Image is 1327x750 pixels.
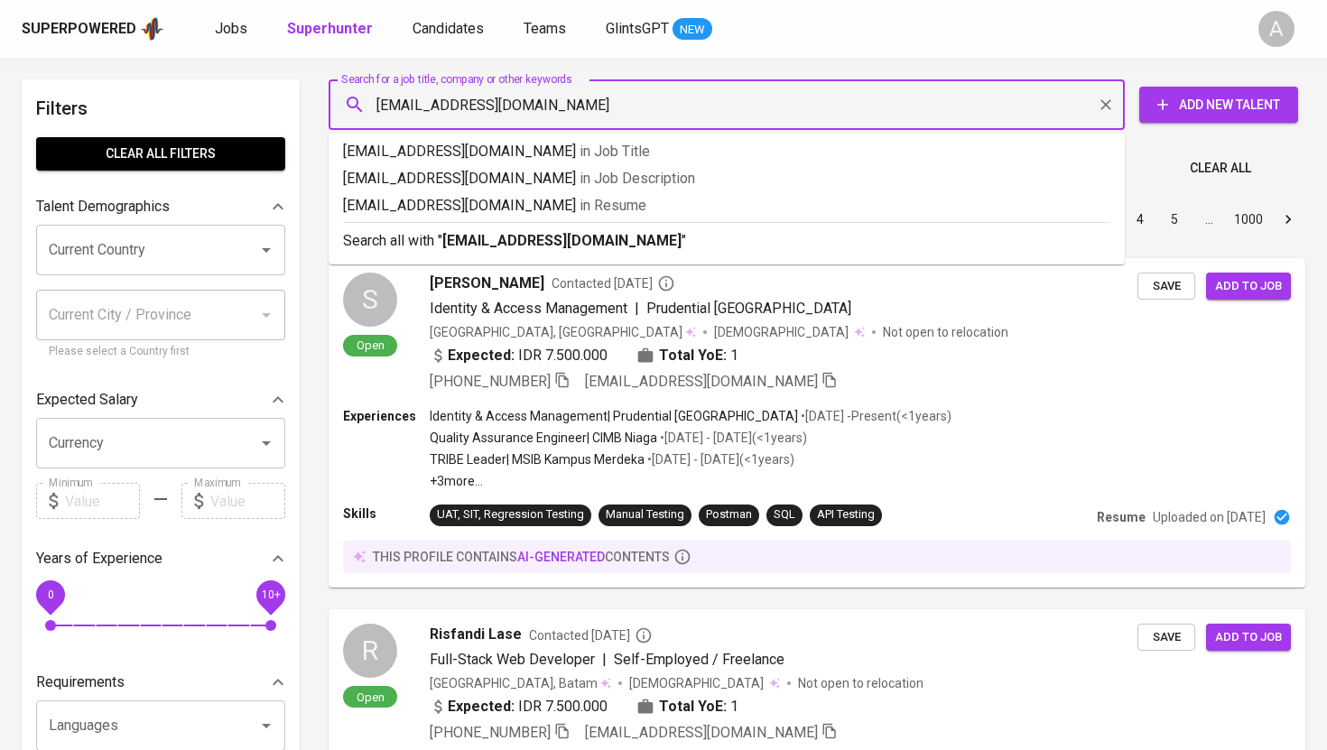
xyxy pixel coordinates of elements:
[413,18,487,41] a: Candidates
[1137,273,1195,301] button: Save
[1137,624,1195,652] button: Save
[36,189,285,225] div: Talent Demographics
[343,230,1110,252] p: Search all with " "
[552,274,675,292] span: Contacted [DATE]
[1190,157,1251,180] span: Clear All
[524,20,566,37] span: Teams
[602,649,607,671] span: |
[635,298,639,319] span: |
[580,170,695,187] span: in Job Description
[65,483,140,519] input: Value
[585,724,818,741] span: [EMAIL_ADDRESS][DOMAIN_NAME]
[1206,273,1291,301] button: Add to job
[343,195,1110,217] p: [EMAIL_ADDRESS][DOMAIN_NAME]
[343,168,1110,190] p: [EMAIL_ADDRESS][DOMAIN_NAME]
[210,483,285,519] input: Value
[287,18,376,41] a: Superhunter
[798,407,951,425] p: • [DATE] - Present ( <1 years )
[606,18,712,41] a: GlintsGPT NEW
[36,671,125,693] p: Requirements
[657,429,807,447] p: • [DATE] - [DATE] ( <1 years )
[1194,210,1223,228] div: …
[36,541,285,577] div: Years of Experience
[448,696,515,718] b: Expected:
[47,588,53,601] span: 0
[673,21,712,39] span: NEW
[798,674,923,692] p: Not open to relocation
[343,141,1110,162] p: [EMAIL_ADDRESS][DOMAIN_NAME]
[140,15,164,42] img: app logo
[774,506,795,523] div: SQL
[1206,624,1291,652] button: Add to job
[36,94,285,123] h6: Filters
[343,273,397,327] div: S
[329,258,1305,588] a: SOpen[PERSON_NAME]Contacted [DATE]Identity & Access Management|Prudential [GEOGRAPHIC_DATA][GEOGR...
[51,143,271,165] span: Clear All filters
[287,20,373,37] b: Superhunter
[36,196,170,218] p: Talent Demographics
[430,429,657,447] p: Quality Assurance Engineer | CIMB Niaga
[430,300,627,317] span: Identity & Access Management
[430,373,551,390] span: [PHONE_NUMBER]
[1093,92,1118,117] button: Clear
[635,626,653,644] svg: By Batam recruiter
[1126,205,1155,234] button: Go to page 4
[645,450,794,468] p: • [DATE] - [DATE] ( <1 years )
[659,345,727,366] b: Total YoE:
[606,20,669,37] span: GlintsGPT
[1146,276,1186,297] span: Save
[1183,152,1258,185] button: Clear All
[430,674,611,692] div: [GEOGRAPHIC_DATA], Batam
[986,205,1305,234] nav: pagination navigation
[36,548,162,569] p: Years of Experience
[730,345,738,366] span: 1
[659,696,727,718] b: Total YoE:
[1215,276,1282,297] span: Add to job
[517,550,605,564] span: AI-generated
[1274,205,1303,234] button: Go to next page
[606,506,684,523] div: Manual Testing
[430,724,551,741] span: [PHONE_NUMBER]
[36,382,285,418] div: Expected Salary
[430,273,544,294] span: [PERSON_NAME]
[730,696,738,718] span: 1
[373,548,670,566] p: this profile contains contents
[430,407,798,425] p: Identity & Access Management | Prudential [GEOGRAPHIC_DATA]
[1139,87,1298,123] button: Add New Talent
[448,345,515,366] b: Expected:
[817,506,875,523] div: API Testing
[349,338,392,353] span: Open
[1097,508,1146,526] p: Resume
[36,389,138,411] p: Expected Salary
[614,651,784,668] span: Self-Employed / Freelance
[343,407,430,425] p: Experiences
[343,505,430,523] p: Skills
[442,232,682,249] b: [EMAIL_ADDRESS][DOMAIN_NAME]
[22,15,164,42] a: Superpoweredapp logo
[585,373,818,390] span: [EMAIL_ADDRESS][DOMAIN_NAME]
[36,664,285,700] div: Requirements
[437,506,584,523] div: UAT, SIT, Regression Testing
[524,18,570,41] a: Teams
[36,137,285,171] button: Clear All filters
[215,20,247,37] span: Jobs
[657,274,675,292] svg: By Batam recruiter
[254,431,279,456] button: Open
[580,197,646,214] span: in Resume
[349,690,392,705] span: Open
[580,143,650,160] span: in Job Title
[1258,11,1295,47] div: A
[714,323,851,341] span: [DEMOGRAPHIC_DATA]
[1154,94,1284,116] span: Add New Talent
[430,624,522,645] span: Risfandi Lase
[430,345,608,366] div: IDR 7.500.000
[706,506,752,523] div: Postman
[646,300,851,317] span: Prudential [GEOGRAPHIC_DATA]
[430,472,951,490] p: +3 more ...
[529,626,653,644] span: Contacted [DATE]
[1146,627,1186,648] span: Save
[1229,205,1268,234] button: Go to page 1000
[430,696,608,718] div: IDR 7.500.000
[430,651,595,668] span: Full-Stack Web Developer
[261,588,280,601] span: 10+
